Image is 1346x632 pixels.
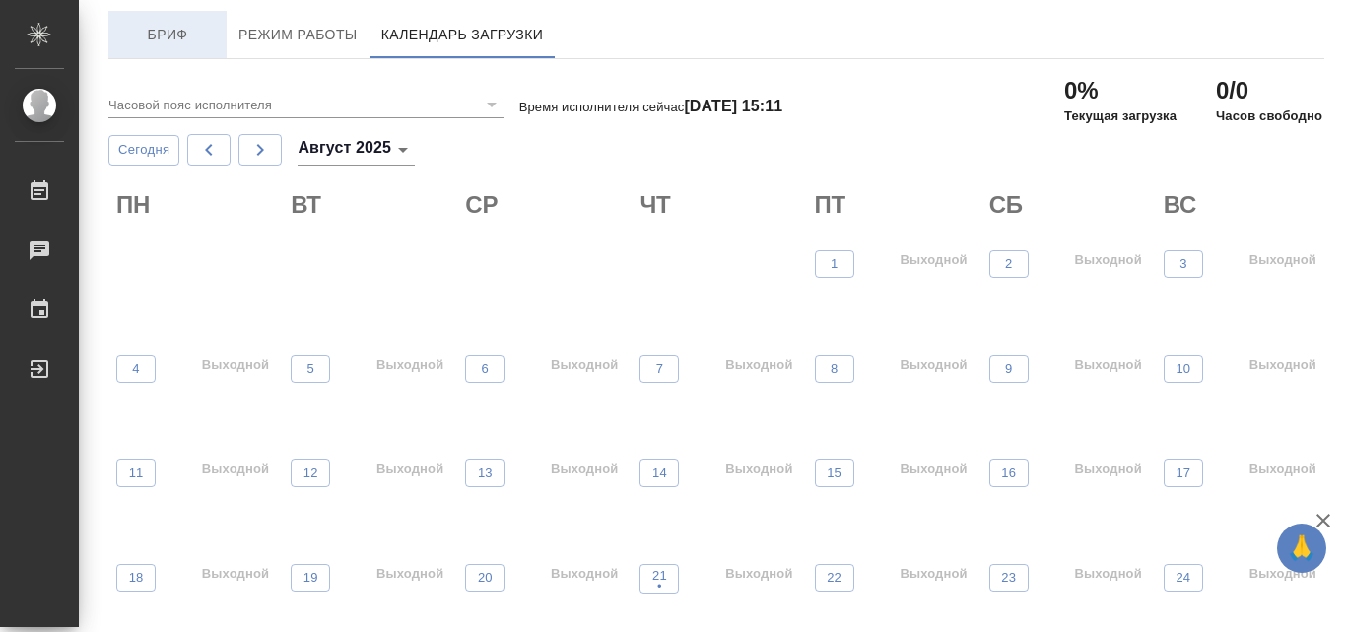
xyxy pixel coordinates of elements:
[1179,254,1186,274] p: 3
[465,459,505,487] button: 13
[1075,564,1142,584] p: Выходной
[376,459,443,479] p: Выходной
[291,355,330,383] button: 5
[1216,75,1322,106] h2: 0/0
[116,459,156,487] button: 11
[291,564,330,592] button: 19
[900,564,967,584] p: Выходной
[1064,75,1177,106] h2: 0%
[831,254,838,274] p: 1
[989,189,1150,221] h2: СБ
[376,564,443,584] p: Выходной
[1176,463,1190,483] p: 17
[551,564,618,584] p: Выходной
[831,359,838,379] p: 8
[116,189,277,221] h2: ПН
[652,577,667,597] p: •
[376,355,443,375] p: Выходной
[1277,524,1326,573] button: 🙏
[815,564,854,592] button: 22
[202,459,269,479] p: Выходной
[1176,359,1190,379] p: 10
[478,568,493,588] p: 20
[465,564,505,592] button: 20
[725,355,792,375] p: Выходной
[900,459,967,479] p: Выходной
[551,355,618,375] p: Выходной
[238,23,358,47] span: Режим работы
[1249,355,1316,375] p: Выходной
[482,359,489,379] p: 6
[1164,189,1324,221] h2: ВС
[116,355,156,383] button: 4
[1249,564,1316,584] p: Выходной
[639,189,800,221] h2: ЧТ
[989,355,1029,383] button: 9
[652,566,667,586] p: 21
[900,250,967,270] p: Выходной
[1164,564,1203,592] button: 24
[684,98,782,114] h4: [DATE] 15:11
[1249,250,1316,270] p: Выходной
[120,23,215,47] span: Бриф
[1164,250,1203,278] button: 3
[1001,568,1016,588] p: 23
[478,463,493,483] p: 13
[551,459,618,479] p: Выходной
[202,355,269,375] p: Выходной
[989,564,1029,592] button: 23
[291,459,330,487] button: 12
[1249,459,1316,479] p: Выходной
[725,564,792,584] p: Выходной
[815,355,854,383] button: 8
[1176,568,1190,588] p: 24
[725,459,792,479] p: Выходной
[381,23,544,47] span: Календарь загрузки
[116,564,156,592] button: 18
[132,359,139,379] p: 4
[1216,106,1322,126] p: Часов свободно
[989,250,1029,278] button: 2
[656,359,663,379] p: 7
[303,463,318,483] p: 12
[108,135,179,166] button: Сегодня
[465,355,505,383] button: 6
[815,189,976,221] h2: ПТ
[1001,463,1016,483] p: 16
[298,134,415,166] div: Август 2025
[1075,250,1142,270] p: Выходной
[519,100,783,114] p: Время исполнителя сейчас
[652,463,667,483] p: 14
[900,355,967,375] p: Выходной
[639,564,679,594] button: 21•
[465,189,626,221] h2: СР
[1164,459,1203,487] button: 17
[291,189,451,221] h2: ВТ
[989,459,1029,487] button: 16
[1164,355,1203,383] button: 10
[827,568,841,588] p: 22
[118,139,169,162] span: Сегодня
[303,568,318,588] p: 19
[1285,527,1318,569] span: 🙏
[815,459,854,487] button: 15
[306,359,313,379] p: 5
[815,250,854,278] button: 1
[639,355,679,383] button: 7
[1075,355,1142,375] p: Выходной
[202,564,269,584] p: Выходной
[639,459,679,487] button: 14
[1005,254,1012,274] p: 2
[129,568,144,588] p: 18
[827,463,841,483] p: 15
[1064,106,1177,126] p: Текущая загрузка
[1075,459,1142,479] p: Выходной
[1005,359,1012,379] p: 9
[129,463,144,483] p: 11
